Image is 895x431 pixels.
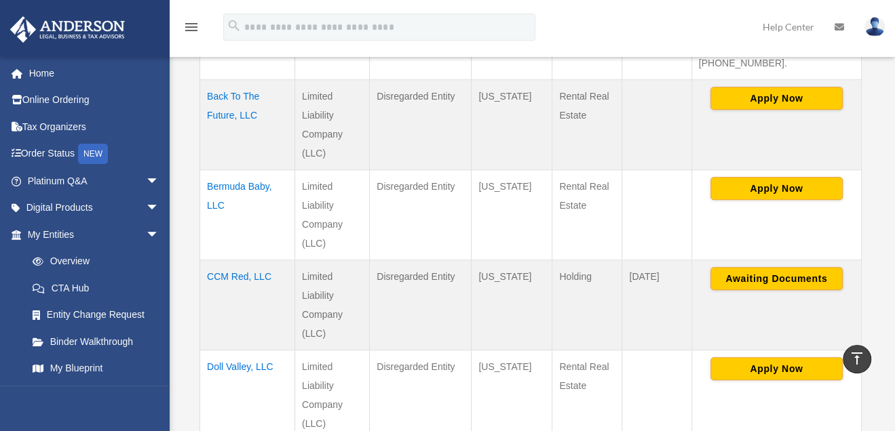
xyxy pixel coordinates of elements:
span: arrow_drop_down [146,167,173,195]
a: My Blueprint [19,355,173,382]
i: search [227,18,242,33]
td: Back To The Future, LLC [200,79,295,169]
button: Apply Now [710,177,843,200]
td: Bermuda Baby, LLC [200,169,295,260]
a: Overview [19,248,166,275]
img: Anderson Advisors Platinum Portal [6,16,129,43]
a: Tax Due Dates [19,382,173,409]
button: Awaiting Documents [710,267,843,290]
td: Disregarded Entity [370,169,472,260]
td: Rental Real Estate [552,169,622,260]
td: Disregarded Entity [370,79,472,169]
button: Apply Now [710,87,843,110]
td: Limited Liability Company (LLC) [295,169,370,260]
td: [DATE] [622,260,691,350]
a: Order StatusNEW [9,140,180,168]
td: [US_STATE] [472,79,552,169]
i: menu [183,19,199,35]
a: Platinum Q&Aarrow_drop_down [9,167,180,194]
a: Digital Productsarrow_drop_down [9,194,180,222]
i: vertical_align_top [849,350,865,367]
td: CCM Red, LLC [200,260,295,350]
button: Apply Now [710,357,843,380]
a: CTA Hub [19,274,173,302]
a: Entity Change Request [19,302,173,329]
a: Online Ordering [9,87,180,114]
a: Tax Organizers [9,113,180,140]
a: Binder Walkthrough [19,328,173,355]
td: [US_STATE] [472,260,552,350]
div: NEW [78,144,108,164]
td: Holding [552,260,622,350]
td: [US_STATE] [472,169,552,260]
span: arrow_drop_down [146,194,173,222]
span: arrow_drop_down [146,221,173,249]
a: vertical_align_top [843,345,871,373]
a: My Entitiesarrow_drop_down [9,221,173,248]
td: Disregarded Entity [370,260,472,350]
td: Limited Liability Company (LLC) [295,260,370,350]
img: User Pic [864,17,885,37]
td: Rental Real Estate [552,79,622,169]
a: Home [9,60,180,87]
td: Limited Liability Company (LLC) [295,79,370,169]
a: menu [183,24,199,35]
